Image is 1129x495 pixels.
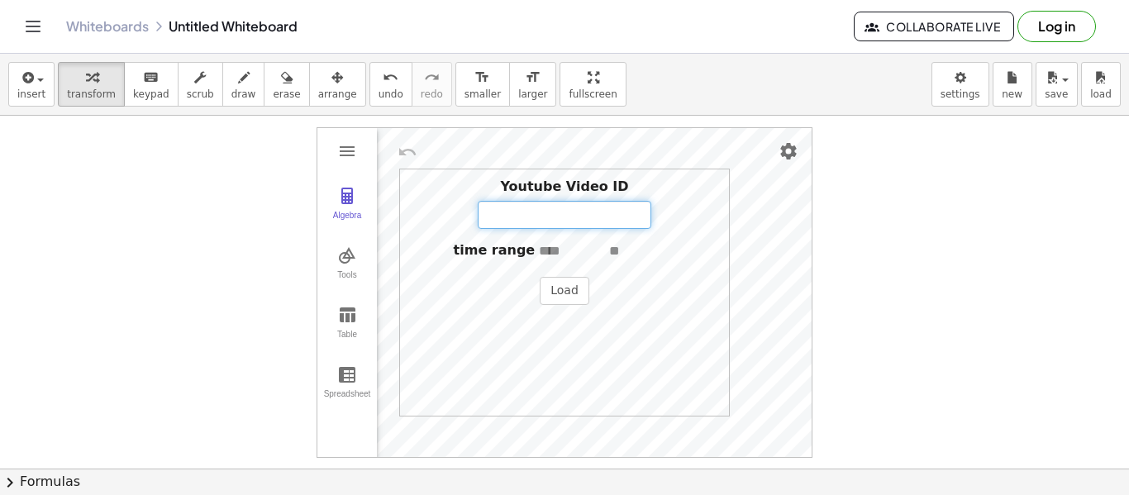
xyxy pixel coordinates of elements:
[557,151,888,399] iframe: To enrich screen reader interactions, please activate Accessibility in Grammarly extension settings
[854,12,1014,41] button: Collaborate Live
[412,62,452,107] button: redoredo
[383,68,398,88] i: undo
[868,19,1000,34] span: Collaborate Live
[66,18,149,35] a: Whiteboards
[931,62,989,107] button: settings
[569,88,617,100] span: fullscreen
[1002,88,1022,100] span: new
[774,136,803,166] button: Settings
[941,88,980,100] span: settings
[500,178,628,197] label: Youtube Video ID
[377,128,812,457] canvas: Graphics View 1
[178,62,223,107] button: scrub
[993,62,1032,107] button: new
[1036,62,1078,107] button: save
[454,241,536,260] label: time range
[8,62,55,107] button: insert
[273,88,300,100] span: erase
[309,62,366,107] button: arrange
[1090,88,1112,100] span: load
[337,141,357,161] img: Main Menu
[455,62,510,107] button: format_sizesmaller
[321,389,374,412] div: Spreadsheet
[113,151,444,399] iframe: To enrich screen reader interactions, please activate Accessibility in Grammarly extension settings
[540,277,589,305] button: Load
[464,88,501,100] span: smaller
[1045,88,1068,100] span: save
[264,62,309,107] button: erase
[474,68,490,88] i: format_size
[1081,62,1121,107] button: load
[318,88,357,100] span: arrange
[124,62,179,107] button: keyboardkeypad
[424,68,440,88] i: redo
[525,68,541,88] i: format_size
[369,62,412,107] button: undoundo
[421,88,443,100] span: redo
[518,88,547,100] span: larger
[393,137,422,167] button: Undo
[143,68,159,88] i: keyboard
[379,88,403,100] span: undo
[187,88,214,100] span: scrub
[67,88,116,100] span: transform
[20,13,46,40] button: Toggle navigation
[17,88,45,100] span: insert
[1017,11,1096,42] button: Log in
[58,62,125,107] button: transform
[222,62,265,107] button: draw
[560,62,626,107] button: fullscreen
[231,88,256,100] span: draw
[133,88,169,100] span: keypad
[509,62,556,107] button: format_sizelarger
